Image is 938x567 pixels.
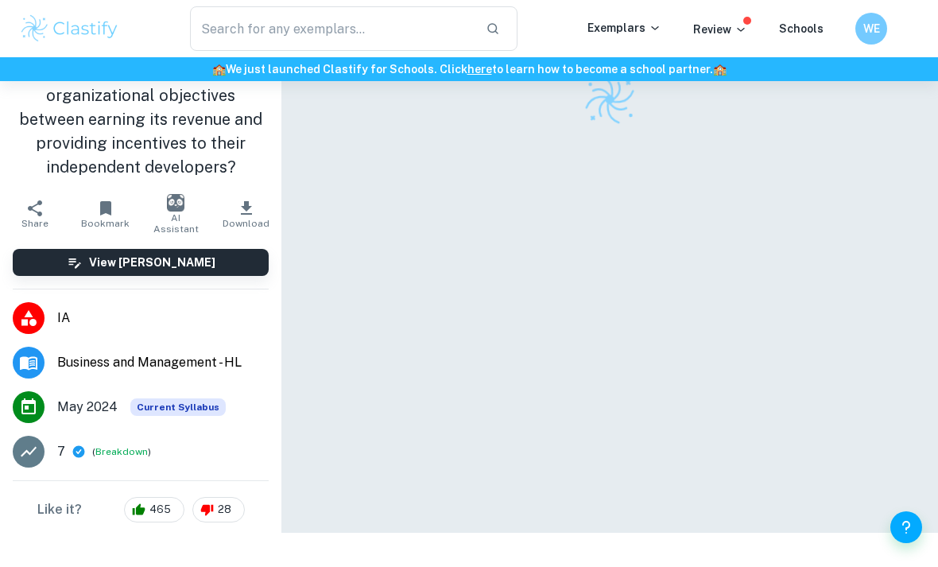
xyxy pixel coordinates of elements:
[95,445,148,460] button: Breakdown
[57,309,269,328] span: IA
[579,69,639,129] img: Clastify logo
[19,13,120,45] img: Clastify logo
[81,218,130,229] span: Bookmark
[141,502,180,518] span: 465
[212,63,226,76] span: 🏫
[693,21,747,38] p: Review
[713,63,727,76] span: 🏫
[13,60,269,179] h1: Does Roblox balance its organizational objectives between earning its revenue and providing incen...
[57,398,118,417] span: May 2024
[37,500,82,519] h6: Like it?
[209,502,240,518] span: 28
[467,63,492,76] a: here
[141,192,211,236] button: AI Assistant
[211,192,282,236] button: Download
[167,194,184,212] img: AI Assistant
[92,445,151,460] span: ( )
[130,398,226,416] span: Current Syllabus
[587,19,661,37] p: Exemplars
[21,218,48,229] span: Share
[223,218,269,229] span: Download
[3,60,935,78] h6: We just launched Clastify for Schools. Click to learn how to become a school partner.
[192,497,245,522] div: 28
[862,20,881,37] h6: WE
[124,497,184,522] div: 465
[855,13,887,45] button: WE
[13,249,269,276] button: View [PERSON_NAME]
[130,398,226,416] div: This exemplar is based on the current syllabus. Feel free to refer to it for inspiration/ideas wh...
[57,442,65,461] p: 7
[57,353,269,372] span: Business and Management - HL
[190,6,473,51] input: Search for any exemplars...
[150,212,202,235] span: AI Assistant
[890,511,922,543] button: Help and Feedback
[71,192,141,236] button: Bookmark
[779,22,824,35] a: Schools
[89,254,215,271] h6: View [PERSON_NAME]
